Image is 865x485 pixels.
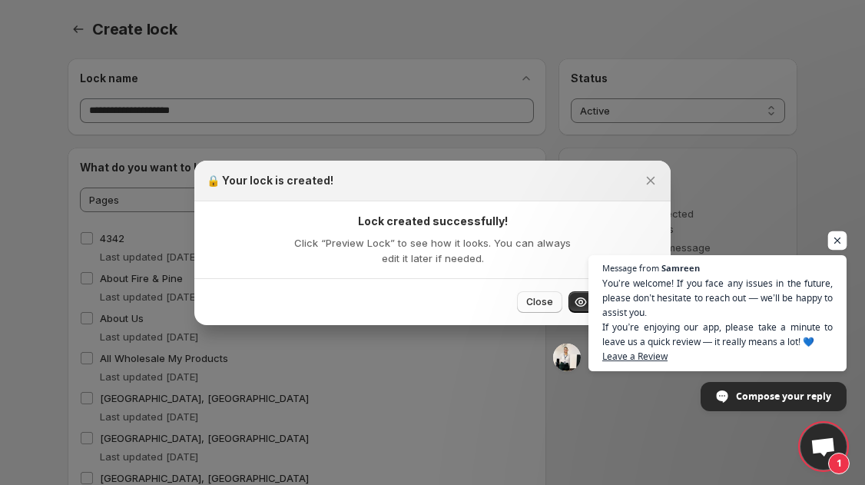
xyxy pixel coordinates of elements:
span: Samreen [661,264,700,272]
span: Compose your reply [736,383,831,410]
span: You’re welcome! If you face any issues in the future, please don’t hesitate to reach out — we’ll ... [602,276,833,364]
p: Click “Preview Lock” to see how it looks. You can always edit it later if needed. [291,235,574,266]
h2: 🔒 Your lock is created! [207,173,333,188]
button: Close [640,170,661,191]
div: Open chat [800,424,847,470]
span: 1 [828,453,850,474]
span: Message from [602,264,659,272]
button: Preview lock [568,291,658,313]
button: Close [517,291,562,313]
p: Lock created successfully! [358,214,508,229]
span: Close [526,296,553,308]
